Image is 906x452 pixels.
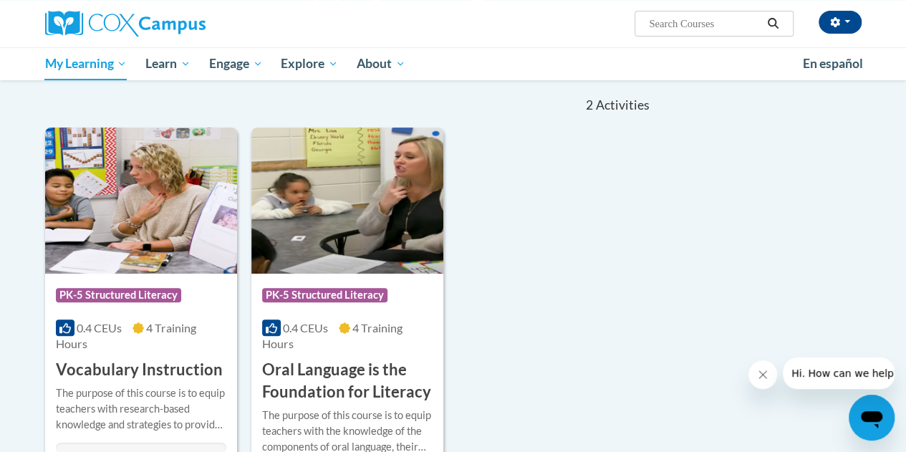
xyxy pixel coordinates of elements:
img: Course Logo [45,128,237,274]
iframe: Button to launch messaging window [849,395,895,441]
a: Explore [271,47,347,80]
span: PK-5 Structured Literacy [56,288,181,302]
a: Engage [200,47,272,80]
a: En español [794,49,872,79]
input: Search Courses [647,15,762,32]
span: Learn [145,55,191,72]
iframe: Message from company [783,357,895,389]
a: My Learning [36,47,137,80]
span: 0.4 CEUs [283,321,328,335]
span: Hi. How can we help? [9,10,116,21]
div: The purpose of this course is to equip teachers with research-based knowledge and strategies to p... [56,385,226,433]
span: 2 [586,97,593,113]
span: En español [803,56,863,71]
button: Account Settings [819,11,862,34]
div: Main menu [34,47,872,80]
span: My Learning [44,55,127,72]
span: Explore [281,55,338,72]
span: 0.4 CEUs [77,321,122,335]
span: Activities [595,97,649,113]
a: Cox Campus [45,11,303,37]
img: Cox Campus [45,11,206,37]
span: Engage [209,55,263,72]
h3: Oral Language is the Foundation for Literacy [262,359,433,403]
iframe: Close message [748,360,777,389]
a: Learn [136,47,200,80]
span: 4 Training Hours [262,321,403,350]
span: PK-5 Structured Literacy [262,288,387,302]
span: About [357,55,405,72]
a: About [347,47,415,80]
button: Search [762,15,784,32]
h3: Vocabulary Instruction [56,359,223,381]
img: Course Logo [251,128,443,274]
span: 4 Training Hours [56,321,196,350]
